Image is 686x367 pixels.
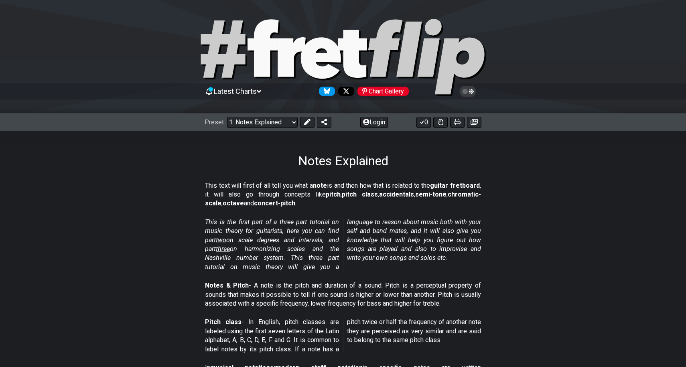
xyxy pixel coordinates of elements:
em: This is the first part of a three part tutorial on music theory for guitarists, here you can find... [205,218,481,271]
p: This text will first of all tell you what a is and then how that is related to the , it will also... [205,181,481,208]
span: two [216,236,226,244]
strong: concert-pitch [254,199,295,207]
p: - A note is the pitch and duration of a sound. Pitch is a perceptual property of sounds that make... [205,281,481,308]
a: #fretflip at Pinterest [354,87,409,96]
button: 0 [416,117,431,128]
strong: note [313,182,327,189]
p: - In English, pitch classes are labeled using the first seven letters of the Latin alphabet, A, B... [205,318,481,354]
span: Toggle light / dark theme [463,88,473,95]
strong: pitch [326,191,341,198]
button: Toggle Dexterity for all fretkits [433,117,448,128]
span: Preset [205,118,224,126]
div: Chart Gallery [357,87,409,96]
strong: semi-tone [415,191,447,198]
a: Follow #fretflip at Bluesky [316,87,335,96]
strong: octave [223,199,244,207]
h1: Notes Explained [298,153,388,168]
button: Edit Preset [300,117,315,128]
span: three [216,245,230,253]
select: Preset [227,117,298,128]
strong: pitch class [342,191,378,198]
button: Print [450,117,465,128]
strong: Pitch class [205,318,242,326]
button: Login [360,117,388,128]
strong: Notes & Pitch [205,282,249,289]
a: Follow #fretflip at X [335,87,354,96]
button: Create image [467,117,481,128]
button: Share Preset [317,117,331,128]
strong: accidentals [379,191,414,198]
strong: guitar fretboard [430,182,480,189]
span: Latest Charts [214,87,257,95]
